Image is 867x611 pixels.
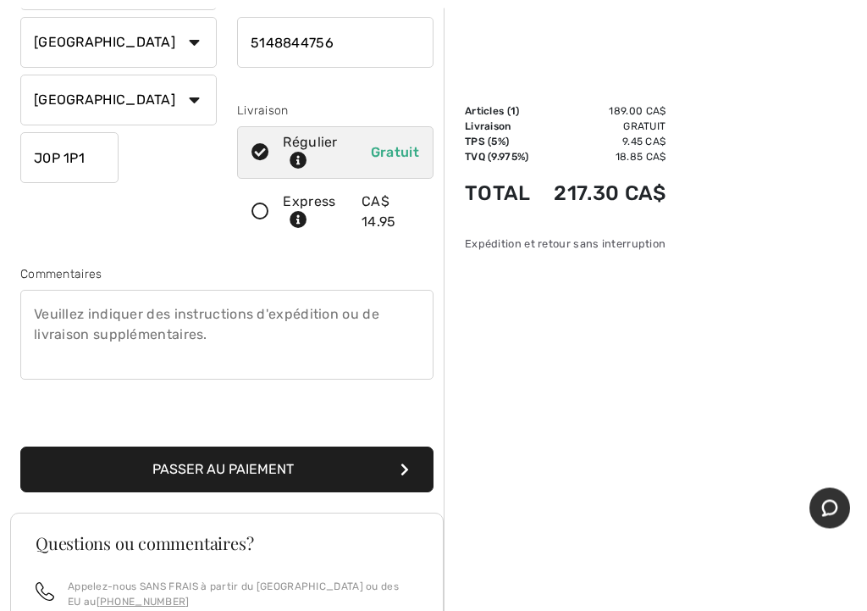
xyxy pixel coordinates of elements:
[511,105,516,117] span: 1
[465,134,539,149] td: TPS (5%)
[283,192,351,233] div: Express
[465,103,539,119] td: Articles ( )
[20,133,119,184] input: Code Postal
[809,488,850,530] iframe: Ouvre un widget dans lequel vous pouvez chatter avec l’un de nos agents
[539,164,666,222] td: 217.30 CA$
[362,192,419,233] div: CA$ 14.95
[20,266,433,284] div: Commentaires
[539,134,666,149] td: 9.45 CA$
[465,119,539,134] td: Livraison
[68,580,418,610] p: Appelez-nous SANS FRAIS à partir du [GEOGRAPHIC_DATA] ou des EU au
[465,164,539,222] td: Total
[539,119,666,134] td: Gratuit
[371,145,419,161] span: Gratuit
[465,149,539,164] td: TVQ (9.975%)
[465,236,665,252] div: Expédition et retour sans interruption
[97,597,190,608] a: [PHONE_NUMBER]
[36,536,418,553] h3: Questions ou commentaires?
[237,18,433,69] input: Téléphone portable
[20,447,433,493] button: Passer au paiement
[36,583,54,602] img: call
[237,103,433,120] div: Livraison
[283,133,360,174] div: Régulier
[539,149,666,164] td: 18.85 CA$
[539,103,666,119] td: 189.00 CA$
